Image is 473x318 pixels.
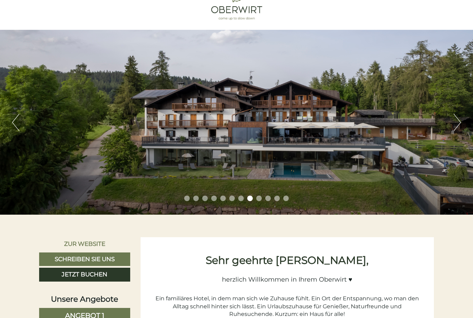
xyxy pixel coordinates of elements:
a: Jetzt buchen [39,268,130,282]
button: Next [454,114,461,131]
div: Unsere Angebote [39,294,130,304]
a: Schreiben Sie uns [39,252,130,266]
h4: herzlich Willkommen in Ihrem Oberwirt ♥ [151,269,424,283]
button: Previous [12,114,19,131]
h1: Sehr geehrte [PERSON_NAME], [151,255,424,266]
a: Zur Website [39,237,130,250]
